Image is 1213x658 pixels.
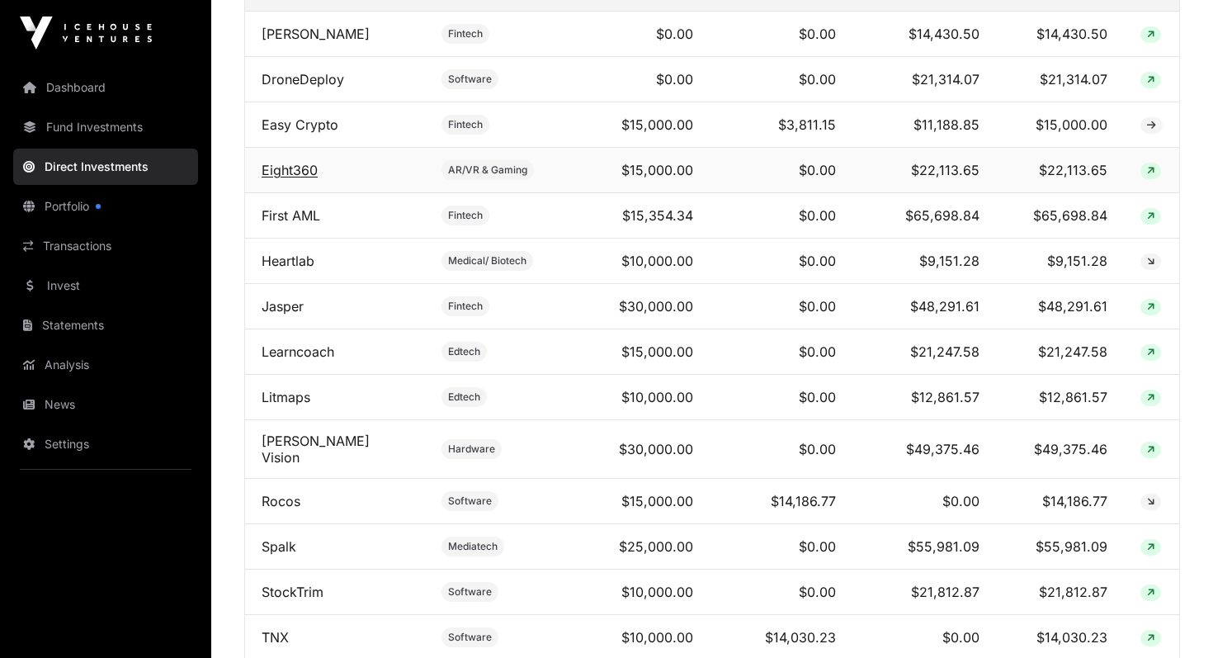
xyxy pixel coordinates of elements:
td: $15,000.00 [561,102,710,148]
span: Medical/ Biotech [448,254,526,267]
td: $10,000.00 [561,239,710,284]
span: Hardware [448,443,495,456]
td: $49,375.46 [996,420,1124,479]
td: $0.00 [710,148,852,193]
td: $15,354.34 [561,193,710,239]
span: Edtech [448,345,480,358]
a: Spalk [262,538,296,555]
a: Learncoach [262,343,334,360]
td: $0.00 [710,570,852,615]
td: $12,861.57 [996,375,1124,420]
td: $48,291.61 [852,284,996,329]
a: Fund Investments [13,109,198,145]
td: $30,000.00 [561,284,710,329]
td: $9,151.28 [996,239,1124,284]
a: Rocos [262,493,300,509]
td: $14,430.50 [852,12,996,57]
a: Transactions [13,228,198,264]
td: $0.00 [710,284,852,329]
a: Direct Investments [13,149,198,185]
td: $15,000.00 [996,102,1124,148]
span: Software [448,495,492,508]
td: $22,113.65 [852,148,996,193]
a: Dashboard [13,69,198,106]
td: $0.00 [852,479,996,524]
a: Eight360 [262,162,318,178]
td: $3,811.15 [710,102,852,148]
a: DroneDeploy [262,71,344,88]
span: Software [448,73,492,86]
td: $0.00 [710,420,852,479]
td: $48,291.61 [996,284,1124,329]
td: $0.00 [710,375,852,420]
td: $15,000.00 [561,479,710,524]
a: Heartlab [262,253,314,269]
span: Fintech [448,300,483,313]
td: $9,151.28 [852,239,996,284]
span: Mediatech [448,540,498,553]
td: $0.00 [710,329,852,375]
a: Portfolio [13,188,198,225]
td: $10,000.00 [561,570,710,615]
a: Statements [13,307,198,343]
td: $21,314.07 [852,57,996,102]
a: Settings [13,426,198,462]
a: Litmaps [262,389,310,405]
span: Fintech [448,118,483,131]
span: Fintech [448,209,483,222]
td: $15,000.00 [561,148,710,193]
a: [PERSON_NAME] Vision [262,433,370,466]
td: $65,698.84 [852,193,996,239]
span: Edtech [448,391,480,404]
a: Jasper [262,298,304,315]
a: [PERSON_NAME] [262,26,370,42]
td: $21,812.87 [852,570,996,615]
td: $0.00 [561,57,710,102]
a: Easy Crypto [262,116,338,133]
a: StockTrim [262,584,323,600]
td: $11,188.85 [852,102,996,148]
span: Software [448,631,492,644]
td: $65,698.84 [996,193,1124,239]
td: $14,430.50 [996,12,1124,57]
span: AR/VR & Gaming [448,163,527,177]
td: $49,375.46 [852,420,996,479]
span: Software [448,585,492,599]
td: $15,000.00 [561,329,710,375]
td: $0.00 [710,239,852,284]
td: $12,861.57 [852,375,996,420]
td: $10,000.00 [561,375,710,420]
a: TNX [262,629,289,646]
span: Fintech [448,27,483,40]
a: Analysis [13,347,198,383]
a: First AML [262,207,320,224]
td: $0.00 [710,57,852,102]
td: $21,812.87 [996,570,1124,615]
td: $0.00 [710,193,852,239]
td: $25,000.00 [561,524,710,570]
td: $14,186.77 [710,479,852,524]
td: $55,981.09 [996,524,1124,570]
td: $0.00 [710,12,852,57]
td: $14,186.77 [996,479,1124,524]
a: Invest [13,267,198,304]
td: $21,314.07 [996,57,1124,102]
td: $22,113.65 [996,148,1124,193]
a: News [13,386,198,423]
iframe: Chat Widget [1130,579,1213,658]
td: $55,981.09 [852,524,996,570]
td: $0.00 [710,524,852,570]
td: $0.00 [561,12,710,57]
td: $30,000.00 [561,420,710,479]
td: $21,247.58 [996,329,1124,375]
img: Icehouse Ventures Logo [20,17,152,50]
td: $21,247.58 [852,329,996,375]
